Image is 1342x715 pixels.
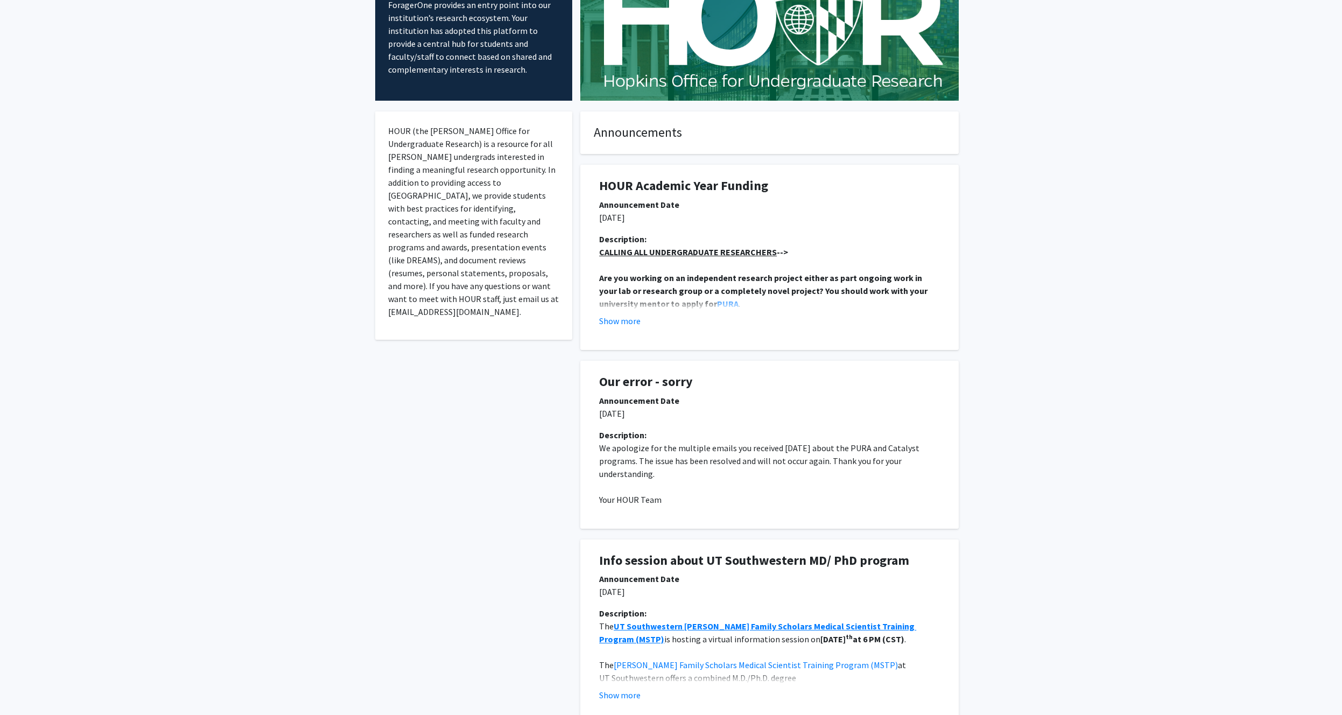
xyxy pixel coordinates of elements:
[599,572,940,585] div: Announcement Date
[599,272,929,309] strong: Are you working on an independent research project either as part ongoing work in your lab or res...
[904,634,906,644] span: .
[599,585,940,598] p: [DATE]
[846,633,853,641] strong: th
[614,660,898,670] a: [PERSON_NAME] Family Scholars Medical Scientist Training Program (MSTP)
[599,607,940,620] div: Description:
[599,211,940,224] p: [DATE]
[388,124,560,318] p: HOUR (the [PERSON_NAME] Office for Undergraduate Research) is a resource for all [PERSON_NAME] un...
[599,247,788,257] strong: -->
[594,125,945,141] h4: Announcements
[599,271,940,310] p: .
[853,634,904,644] strong: at 6 PM (CST)
[599,441,940,480] p: We apologize for the multiple emails you received [DATE] about the PURA and Catalyst programs. Th...
[599,621,916,644] a: UT Southwestern [PERSON_NAME] Family Scholars Medical Scientist Training Program (MSTP)
[599,178,940,194] h1: HOUR Academic Year Funding
[599,394,940,407] div: Announcement Date
[599,660,908,696] span: at UT Southwestern offers a combined M.D./Ph.D. degree from
[599,553,940,569] h1: Info session about UT Southwestern MD/ PhD program
[599,429,940,441] div: Description:
[599,689,641,702] button: Show more
[717,298,739,309] a: PURA
[599,660,614,670] span: The
[664,634,820,644] span: is hosting a virtual information session on
[599,374,940,390] h1: Our error - sorry
[599,493,940,506] p: Your HOUR Team
[599,233,940,246] div: Description:
[599,314,641,327] button: Show more
[820,634,846,644] strong: [DATE]
[599,407,940,420] p: [DATE]
[599,198,940,211] div: Announcement Date
[599,621,614,632] span: The
[599,247,777,257] u: CALLING ALL UNDERGRADUATE RESEARCHERS
[8,667,46,707] iframe: Chat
